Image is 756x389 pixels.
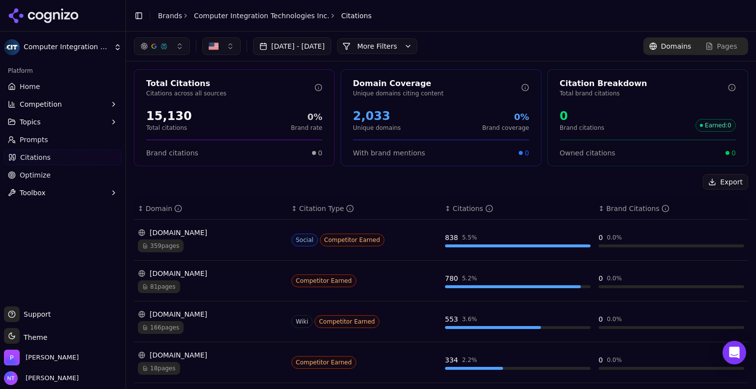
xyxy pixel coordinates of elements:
[158,11,372,21] nav: breadcrumb
[482,110,529,124] div: 0%
[291,356,356,369] span: Competitor Earned
[598,204,744,213] div: ↕Brand Citations
[4,371,18,385] img: Nate Tower
[253,37,331,55] button: [DATE] - [DATE]
[20,170,51,180] span: Optimize
[4,350,20,365] img: Perrill
[703,174,748,190] button: Export
[4,114,122,130] button: Topics
[560,124,604,132] p: Brand citations
[525,148,529,158] span: 0
[26,353,79,362] span: Perrill
[138,228,283,238] div: [DOMAIN_NAME]
[445,273,458,283] div: 780
[138,280,180,293] span: 81 pages
[209,41,219,51] img: US
[462,356,477,364] div: 2.2 %
[353,108,401,124] div: 2,033
[598,314,603,324] div: 0
[607,274,622,282] div: 0.0 %
[4,96,122,112] button: Competition
[445,355,458,365] div: 334
[4,350,79,365] button: Open organization switcher
[291,110,322,124] div: 0%
[598,273,603,283] div: 0
[20,117,41,127] span: Topics
[606,204,669,213] div: Brand Citations
[194,11,329,21] a: Computer Integration Technologies Inc.
[138,309,283,319] div: [DOMAIN_NAME]
[341,11,372,21] span: Citations
[607,234,622,241] div: 0.0 %
[138,269,283,278] div: [DOMAIN_NAME]
[661,41,692,51] span: Domains
[4,39,20,55] img: Computer Integration Technologies Inc.
[291,124,322,132] p: Brand rate
[560,78,728,90] div: Citation Breakdown
[4,150,122,165] a: Citations
[337,38,417,54] button: More Filters
[20,99,62,109] span: Competition
[299,204,354,213] div: Citation Type
[138,239,184,252] span: 359 pages
[158,12,182,20] a: Brands
[462,234,477,241] div: 5.5 %
[353,148,425,158] span: With brand mentions
[353,78,521,90] div: Domain Coverage
[445,233,458,242] div: 838
[20,152,51,162] span: Citations
[134,198,287,220] th: domain
[318,148,322,158] span: 0
[146,108,192,124] div: 15,130
[598,233,603,242] div: 0
[138,204,283,213] div: ↕Domain
[731,148,736,158] span: 0
[20,309,51,319] span: Support
[4,79,122,94] a: Home
[445,314,458,324] div: 553
[595,198,748,220] th: brandCitationCount
[20,188,46,198] span: Toolbox
[453,204,493,213] div: Citations
[291,315,313,328] span: Wiki
[482,124,529,132] p: Brand coverage
[20,82,40,91] span: Home
[695,119,736,132] span: Earned : 0
[607,315,622,323] div: 0.0 %
[287,198,441,220] th: citationTypes
[138,362,180,375] span: 18 pages
[723,341,746,364] div: Open Intercom Messenger
[4,185,122,201] button: Toolbox
[560,108,604,124] div: 0
[24,43,110,52] span: Computer Integration Technologies Inc.
[20,135,48,145] span: Prompts
[462,315,477,323] div: 3.6 %
[22,374,79,383] span: [PERSON_NAME]
[717,41,737,51] span: Pages
[441,198,595,220] th: totalCitationCount
[291,204,437,213] div: ↕Citation Type
[607,356,622,364] div: 0.0 %
[4,371,79,385] button: Open user button
[4,63,122,79] div: Platform
[291,274,356,287] span: Competitor Earned
[462,274,477,282] div: 5.2 %
[20,333,47,341] span: Theme
[138,321,184,334] span: 166 pages
[146,90,315,97] p: Citations across all sources
[146,148,198,158] span: Brand citations
[146,204,182,213] div: Domain
[146,78,315,90] div: Total Citations
[315,315,379,328] span: Competitor Earned
[291,234,318,246] span: Social
[320,234,385,246] span: Competitor Earned
[445,204,591,213] div: ↕Citations
[598,355,603,365] div: 0
[138,350,283,360] div: [DOMAIN_NAME]
[4,167,122,183] a: Optimize
[353,124,401,132] p: Unique domains
[560,90,728,97] p: Total brand citations
[146,124,192,132] p: Total citations
[4,132,122,148] a: Prompts
[560,148,615,158] span: Owned citations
